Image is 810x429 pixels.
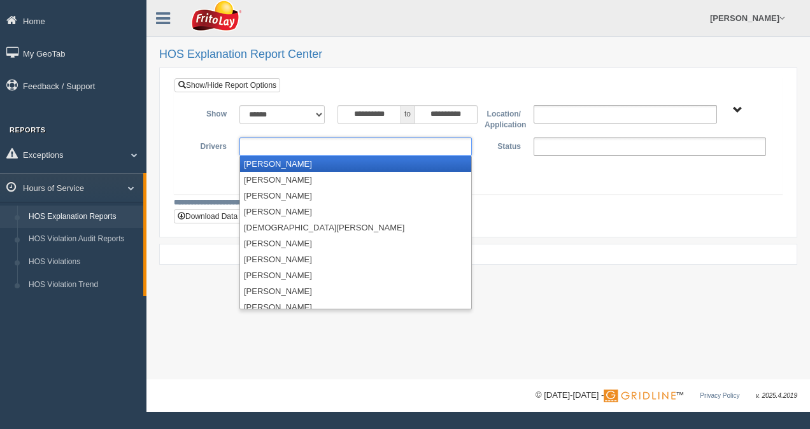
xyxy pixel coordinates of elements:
[700,392,739,399] a: Privacy Policy
[240,172,471,188] li: [PERSON_NAME]
[23,251,143,274] a: HOS Violations
[604,390,676,402] img: Gridline
[184,105,233,120] label: Show
[756,392,797,399] span: v. 2025.4.2019
[401,105,414,124] span: to
[240,267,471,283] li: [PERSON_NAME]
[240,188,471,204] li: [PERSON_NAME]
[240,251,471,267] li: [PERSON_NAME]
[174,209,241,223] button: Download Data
[240,283,471,299] li: [PERSON_NAME]
[23,228,143,251] a: HOS Violation Audit Reports
[536,389,797,402] div: © [DATE]-[DATE] - ™
[240,156,471,172] li: [PERSON_NAME]
[240,204,471,220] li: [PERSON_NAME]
[240,220,471,236] li: [DEMOGRAPHIC_DATA][PERSON_NAME]
[240,299,471,315] li: [PERSON_NAME]
[478,105,527,131] label: Location/ Application
[23,206,143,229] a: HOS Explanation Reports
[240,236,471,251] li: [PERSON_NAME]
[23,274,143,297] a: HOS Violation Trend
[159,48,797,61] h2: HOS Explanation Report Center
[478,137,527,153] label: Status
[174,78,280,92] a: Show/Hide Report Options
[184,137,233,153] label: Drivers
